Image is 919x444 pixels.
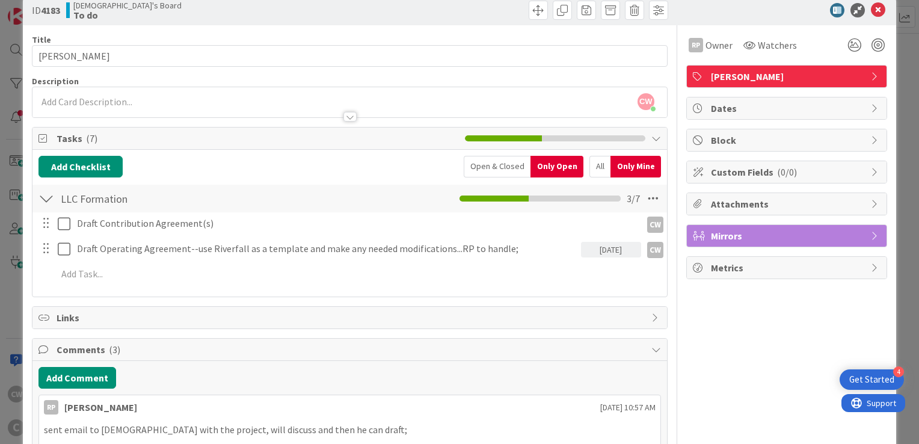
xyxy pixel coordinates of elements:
div: RP [44,400,58,415]
p: sent email to [DEMOGRAPHIC_DATA] with the project, will discuss and then he can draft; [44,423,656,437]
div: [DATE] [581,242,641,257]
b: To do [73,10,182,20]
span: ( 7 ) [86,132,97,144]
span: ( 0/0 ) [777,166,797,178]
div: Open & Closed [464,156,530,177]
span: Links [57,310,645,325]
div: Only Mine [610,156,661,177]
span: Description [32,76,79,87]
button: Add Checklist [38,156,123,177]
div: CW [647,242,663,258]
div: 4 [893,366,904,377]
button: Add Comment [38,367,116,389]
span: Metrics [711,261,865,275]
span: ID [32,3,60,17]
span: Custom Fields [711,165,865,179]
input: Add Checklist... [57,188,327,209]
div: RP [689,38,703,52]
span: [DEMOGRAPHIC_DATA]'s Board [73,1,182,10]
span: Block [711,133,865,147]
span: Dates [711,101,865,116]
span: Watchers [758,38,797,52]
span: Tasks [57,131,459,146]
span: ( 3 ) [109,344,120,356]
p: Draft Operating Agreement--use Riverfall as a template and make any needed modifications...RP to ... [77,242,576,256]
div: Get Started [849,374,894,386]
input: type card name here... [32,45,668,67]
span: Support [25,2,55,16]
span: Owner [705,38,733,52]
span: 3 / 7 [627,191,640,206]
span: [DATE] 10:57 AM [600,401,656,414]
div: All [589,156,610,177]
div: Open Get Started checklist, remaining modules: 4 [840,369,904,390]
label: Title [32,34,51,45]
b: 4183 [41,4,60,16]
span: Mirrors [711,229,865,243]
div: Only Open [530,156,583,177]
div: CW [647,217,663,233]
span: CW [638,93,654,110]
p: Draft Contribution Agreement(s) [77,217,636,230]
span: [PERSON_NAME] [711,69,865,84]
div: [PERSON_NAME] [64,400,137,415]
span: Attachments [711,197,865,211]
span: Comments [57,342,645,357]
